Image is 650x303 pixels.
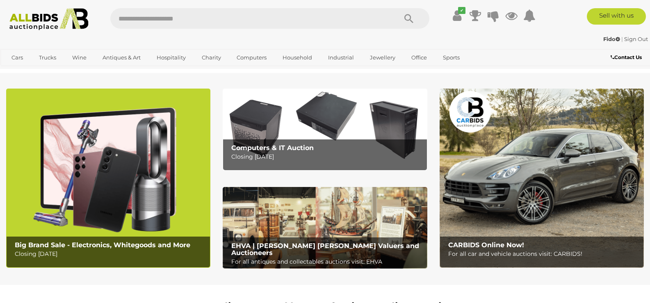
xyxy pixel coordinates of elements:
[440,89,644,268] a: CARBIDS Online Now! CARBIDS Online Now! For all car and vehicle auctions visit: CARBIDS!
[587,8,645,25] a: Sell with us
[365,51,401,64] a: Jewellery
[624,36,648,42] a: Sign Out
[196,51,226,64] a: Charity
[603,36,620,42] strong: Fido
[151,51,191,64] a: Hospitality
[223,89,427,170] a: Computers & IT Auction Computers & IT Auction Closing [DATE]
[67,51,92,64] a: Wine
[611,54,642,60] b: Contact Us
[231,242,419,257] b: EHVA | [PERSON_NAME] [PERSON_NAME] Valuers and Auctioneers
[621,36,623,42] span: |
[223,187,427,269] a: EHVA | Evans Hastings Valuers and Auctioneers EHVA | [PERSON_NAME] [PERSON_NAME] Valuers and Auct...
[231,257,423,267] p: For all antiques and collectables auctions visit: EHVA
[231,152,423,162] p: Closing [DATE]
[438,51,465,64] a: Sports
[406,51,432,64] a: Office
[231,51,272,64] a: Computers
[603,36,621,42] a: Fido
[440,89,644,268] img: CARBIDS Online Now!
[448,241,524,249] b: CARBIDS Online Now!
[97,51,146,64] a: Antiques & Art
[223,89,427,170] img: Computers & IT Auction
[15,249,206,259] p: Closing [DATE]
[277,51,317,64] a: Household
[6,89,210,268] a: Big Brand Sale - Electronics, Whitegoods and More Big Brand Sale - Electronics, Whitegoods and Mo...
[611,53,644,62] a: Contact Us
[6,65,75,78] a: [GEOGRAPHIC_DATA]
[323,51,359,64] a: Industrial
[5,8,93,30] img: Allbids.com.au
[448,249,640,259] p: For all car and vehicle auctions visit: CARBIDS!
[458,7,465,14] i: ✔
[223,187,427,269] img: EHVA | Evans Hastings Valuers and Auctioneers
[15,241,190,249] b: Big Brand Sale - Electronics, Whitegoods and More
[6,51,28,64] a: Cars
[6,89,210,268] img: Big Brand Sale - Electronics, Whitegoods and More
[451,8,463,23] a: ✔
[231,144,314,152] b: Computers & IT Auction
[34,51,62,64] a: Trucks
[388,8,429,29] button: Search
